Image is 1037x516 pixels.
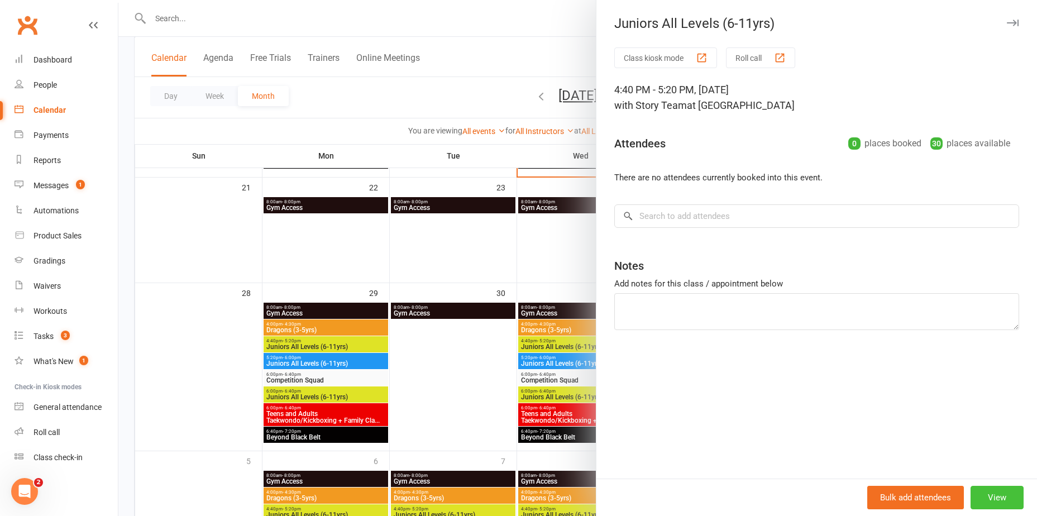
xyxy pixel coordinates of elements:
span: with Story Team [614,99,687,111]
div: General attendance [34,403,102,412]
li: There are no attendees currently booked into this event. [614,171,1019,184]
div: Messages [34,181,69,190]
span: 1 [79,356,88,365]
div: What's New [34,357,74,366]
a: Waivers [15,274,118,299]
a: Messages 1 [15,173,118,198]
div: Roll call [34,428,60,437]
a: General attendance kiosk mode [15,395,118,420]
div: Payments [34,131,69,140]
div: 0 [848,137,861,150]
div: Notes [614,258,644,274]
div: Reports [34,156,61,165]
span: 2 [34,478,43,487]
div: Automations [34,206,79,215]
div: places booked [848,136,921,151]
div: places available [930,136,1010,151]
a: Roll call [15,420,118,445]
button: Roll call [726,47,795,68]
div: Attendees [614,136,666,151]
a: Reports [15,148,118,173]
button: Bulk add attendees [867,486,964,509]
a: What's New1 [15,349,118,374]
a: Product Sales [15,223,118,249]
a: Calendar [15,98,118,123]
a: Payments [15,123,118,148]
a: Class kiosk mode [15,445,118,470]
div: Calendar [34,106,66,114]
span: 1 [76,180,85,189]
span: at [GEOGRAPHIC_DATA] [687,99,795,111]
div: People [34,80,57,89]
iframe: Intercom live chat [11,478,38,505]
div: 4:40 PM - 5:20 PM, [DATE] [614,82,1019,113]
div: Tasks [34,332,54,341]
a: Tasks 3 [15,324,118,349]
button: Class kiosk mode [614,47,717,68]
div: Juniors All Levels (6-11yrs) [596,16,1037,31]
div: Workouts [34,307,67,316]
a: Gradings [15,249,118,274]
span: 3 [61,331,70,340]
div: Waivers [34,281,61,290]
a: People [15,73,118,98]
div: Add notes for this class / appointment below [614,277,1019,290]
button: View [971,486,1024,509]
a: Workouts [15,299,118,324]
div: Class check-in [34,453,83,462]
div: Gradings [34,256,65,265]
a: Automations [15,198,118,223]
div: Dashboard [34,55,72,64]
div: 30 [930,137,943,150]
a: Dashboard [15,47,118,73]
div: Product Sales [34,231,82,240]
input: Search to add attendees [614,204,1019,228]
a: Clubworx [13,11,41,39]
